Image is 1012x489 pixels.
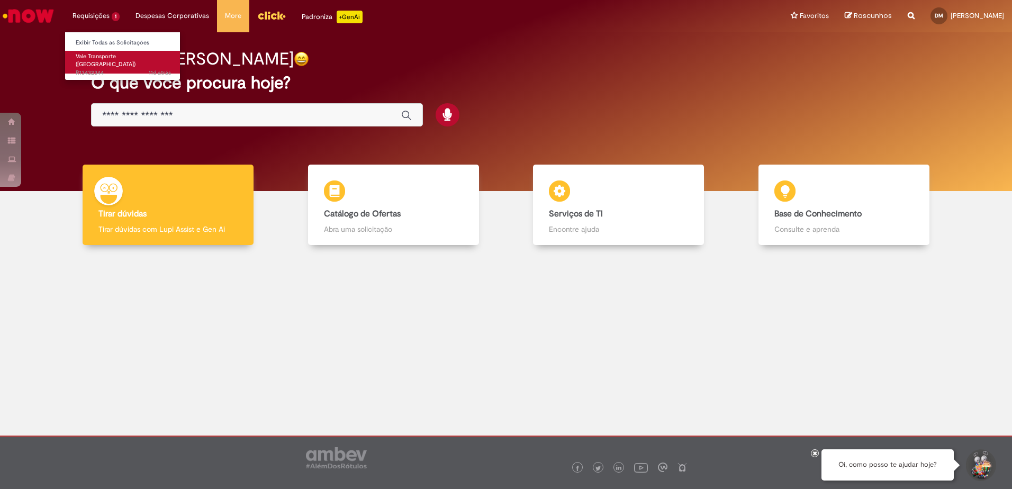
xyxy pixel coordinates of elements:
[281,165,507,246] a: Catálogo de Ofertas Abra uma solicitação
[324,209,401,219] b: Catálogo de Ofertas
[56,165,281,246] a: Tirar dúvidas Tirar dúvidas com Lupi Assist e Gen Ai
[149,69,171,77] span: 11d atrás
[65,51,182,74] a: Aberto R13432344 : Vale Transporte (VT)
[91,50,294,68] h2: Bom dia, [PERSON_NAME]
[800,11,829,21] span: Favoritos
[135,11,209,21] span: Despesas Corporativas
[549,224,688,234] p: Encontre ajuda
[225,11,241,21] span: More
[73,11,110,21] span: Requisições
[65,32,180,80] ul: Requisições
[616,465,621,472] img: logo_footer_linkedin.png
[112,12,120,21] span: 1
[677,463,687,472] img: logo_footer_naosei.png
[506,165,731,246] a: Serviços de TI Encontre ajuda
[294,51,309,67] img: happy-face.png
[324,224,463,234] p: Abra uma solicitação
[1,5,56,26] img: ServiceNow
[951,11,1004,20] span: [PERSON_NAME]
[98,224,238,234] p: Tirar dúvidas com Lupi Assist e Gen Ai
[91,74,921,92] h2: O que você procura hoje?
[65,37,182,49] a: Exibir Todas as Solicitações
[935,12,943,19] span: DM
[575,466,580,471] img: logo_footer_facebook.png
[76,69,171,77] span: R13432344
[595,466,601,471] img: logo_footer_twitter.png
[845,11,892,21] a: Rascunhos
[634,460,648,474] img: logo_footer_youtube.png
[149,69,171,77] time: 20/08/2025 13:07:31
[731,165,957,246] a: Base de Conhecimento Consulte e aprenda
[774,209,862,219] b: Base de Conhecimento
[98,209,147,219] b: Tirar dúvidas
[337,11,363,23] p: +GenAi
[76,52,135,69] span: Vale Transporte ([GEOGRAPHIC_DATA])
[821,449,954,481] div: Oi, como posso te ajudar hoje?
[257,7,286,23] img: click_logo_yellow_360x200.png
[774,224,914,234] p: Consulte e aprenda
[964,449,996,481] button: Iniciar Conversa de Suporte
[658,463,667,472] img: logo_footer_workplace.png
[302,11,363,23] div: Padroniza
[306,447,367,468] img: logo_footer_ambev_rotulo_gray.png
[854,11,892,21] span: Rascunhos
[549,209,603,219] b: Serviços de TI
